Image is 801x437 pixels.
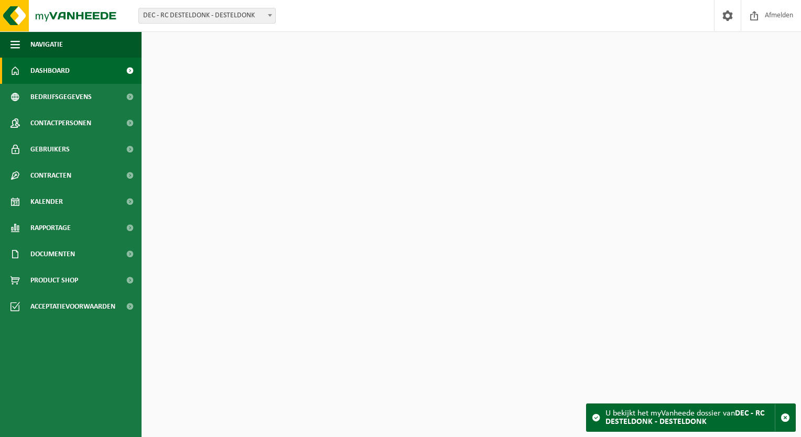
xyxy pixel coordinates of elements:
span: Contracten [30,162,71,189]
strong: DEC - RC DESTELDONK - DESTELDONK [605,409,764,426]
span: Rapportage [30,215,71,241]
span: Kalender [30,189,63,215]
span: DEC - RC DESTELDONK - DESTELDONK [138,8,276,24]
span: Contactpersonen [30,110,91,136]
span: Bedrijfsgegevens [30,84,92,110]
iframe: chat widget [5,414,175,437]
span: Gebruikers [30,136,70,162]
div: U bekijkt het myVanheede dossier van [605,404,775,431]
span: Navigatie [30,31,63,58]
span: DEC - RC DESTELDONK - DESTELDONK [139,8,275,23]
span: Product Shop [30,267,78,293]
span: Documenten [30,241,75,267]
span: Acceptatievoorwaarden [30,293,115,320]
span: Dashboard [30,58,70,84]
